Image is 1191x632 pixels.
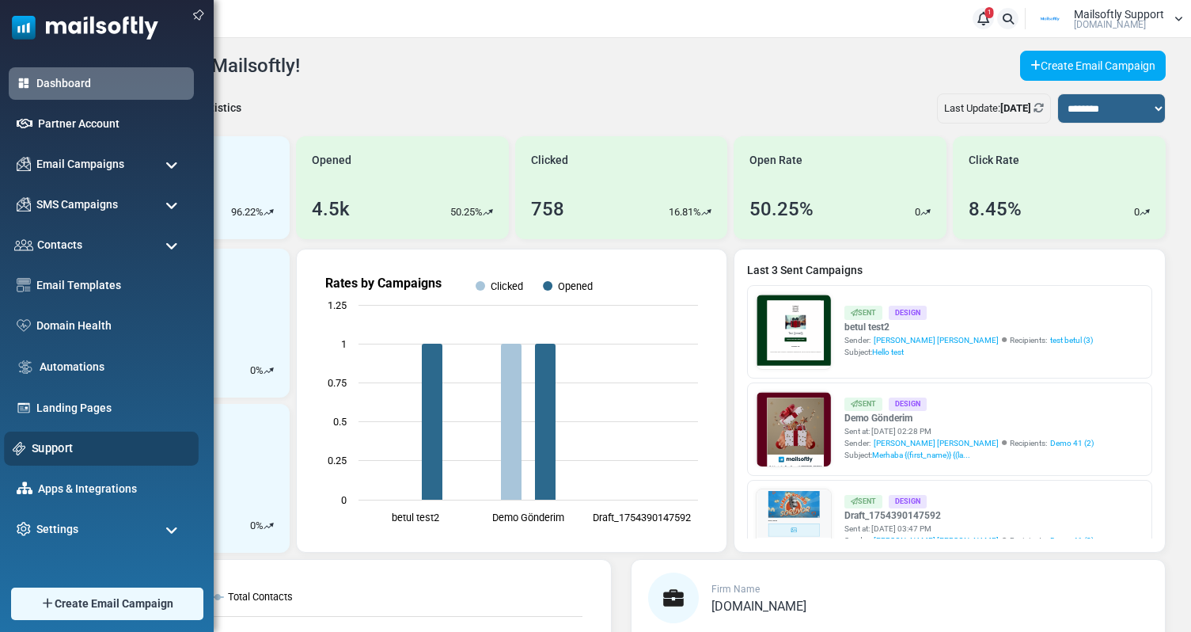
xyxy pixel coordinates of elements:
div: Sent [844,495,882,508]
text: betul test2 [391,512,438,523]
b: [DATE] [1000,102,1031,114]
a: Partner Account [38,116,186,132]
a: Domain Health [36,318,186,334]
text: Total Contacts [228,591,293,603]
a: Refresh Stats [1034,102,1044,114]
span: Firm Name [711,584,760,595]
div: Sent [844,306,882,319]
img: support-icon.svg [13,442,26,455]
div: % [250,363,274,379]
span: Settings [36,521,78,538]
text: Clicked [491,280,523,292]
div: Sender: Recipients: [844,334,1093,346]
span: [PERSON_NAME] [PERSON_NAME] [874,535,999,546]
img: campaigns-icon.png [17,157,31,171]
img: workflow.svg [17,358,34,376]
a: Create Email Campaign [1020,51,1166,81]
p: 0 [250,518,256,534]
span: Opened [312,152,351,169]
div: 758 [531,195,564,223]
span: Clicked [531,152,568,169]
a: Dashboard [36,75,186,92]
p: 16.81% [669,204,701,220]
text: Draft_1754390147592 [592,512,690,523]
div: % [250,518,274,534]
img: settings-icon.svg [17,522,31,536]
a: Last 3 Sent Campaigns [747,262,1152,279]
span: Contacts [37,237,82,253]
svg: Rates by Campaigns [309,262,714,539]
span: Click Rate [969,152,1019,169]
img: dashboard-icon-active.svg [17,76,31,90]
span: Email Campaigns [36,156,124,173]
text: 0.25 [328,455,347,466]
a: Support [32,440,190,457]
text: Rates by Campaigns [325,276,442,291]
div: Subject: [844,346,1093,358]
a: Demo Gönderim [844,411,1094,425]
a: 1 [973,8,994,29]
text: 1.25 [328,299,347,311]
div: Design [889,495,927,508]
p: 0 [250,363,256,379]
img: domain-health-icon.svg [17,319,31,332]
div: Sent at: [DATE] 02:28 PM [844,425,1094,437]
img: User Logo [1030,7,1070,31]
a: Email Templates [36,277,186,294]
div: Subject: [844,449,1094,461]
text: 1 [341,338,347,350]
span: [DOMAIN_NAME] [711,599,806,614]
text: Opened [558,280,593,292]
a: [DOMAIN_NAME] [711,600,806,613]
div: Sender: Recipients: [844,437,1094,449]
text: 0.5 [333,416,347,428]
span: Mailsoftly Support [1074,9,1164,20]
text: 0 [341,494,347,506]
div: Sent at: [DATE] 03:47 PM [844,523,1094,535]
text: 0.75 [328,377,347,389]
div: 8.45% [969,195,1022,223]
img: campaigns-icon.png [17,197,31,211]
span: [DOMAIN_NAME] [1074,20,1146,29]
div: 50.25% [749,195,814,223]
div: Design [889,306,927,319]
span: SMS Campaigns [36,196,118,213]
span: 1 [985,7,994,18]
p: 50.25% [450,204,483,220]
span: Merhaba {(first_name)} {(la... [872,451,970,459]
a: Draft_1754390147592 [844,508,1094,523]
a: User Logo Mailsoftly Support [DOMAIN_NAME] [1030,7,1183,31]
p: 0 [1134,204,1140,220]
a: Demo 41 (2) [1050,535,1094,546]
a: Apps & Integrations [38,481,186,497]
div: 4.5k [312,195,350,223]
img: contacts-icon.svg [14,239,33,250]
a: betul test2 [844,320,1093,334]
span: [PERSON_NAME] [PERSON_NAME] [874,334,999,346]
a: Demo 41 (2) [1050,437,1094,449]
span: Open Rate [749,152,802,169]
div: Sender: Recipients: [844,535,1094,546]
p: 96.22% [231,204,264,220]
a: test betul (3) [1050,334,1093,346]
text: Demo Gönderim [492,512,564,523]
span: Hello test [872,348,904,356]
div: Sent [844,398,882,411]
div: Design [889,398,927,411]
img: email-templates-icon.svg [17,278,31,292]
div: Last Update: [937,93,1051,124]
img: landing_pages.svg [17,401,31,415]
a: Landing Pages [36,400,186,417]
span: Create Email Campaign [55,596,173,612]
a: Automations [40,359,186,375]
span: [PERSON_NAME] [PERSON_NAME] [874,437,999,449]
p: 0 [915,204,920,220]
